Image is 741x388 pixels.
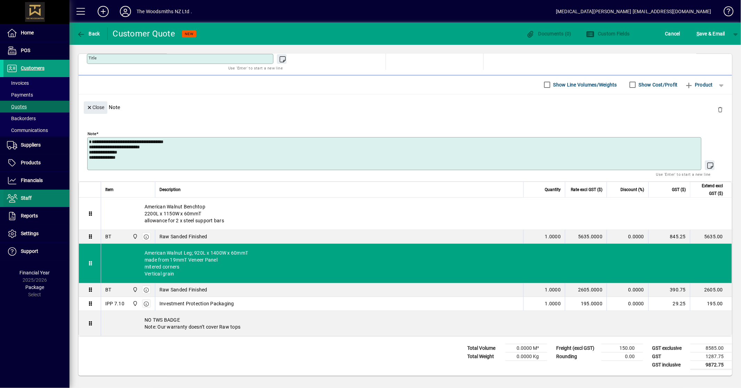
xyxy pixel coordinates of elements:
[137,6,192,17] div: The Woodsmiths NZ Ltd .
[20,270,50,275] span: Financial Year
[113,28,175,39] div: Customer Quote
[105,286,112,293] div: BT
[690,344,732,352] td: 8585.00
[105,186,114,193] span: Item
[25,284,44,290] span: Package
[545,233,561,240] span: 1.0000
[7,127,48,133] span: Communications
[584,27,632,40] button: Custom Fields
[464,344,505,352] td: Total Volume
[690,297,732,311] td: 195.00
[648,297,690,311] td: 29.25
[648,230,690,244] td: 845.25
[7,116,36,121] span: Backorders
[712,101,728,118] button: Delete
[21,213,38,218] span: Reports
[101,244,732,283] div: American Walnut Leg; 920L x 1400W x 60mmT made from 19mmT Veneer Panel mitered corners Vertical g...
[92,5,114,18] button: Add
[718,1,732,24] a: Knowledge Base
[545,286,561,293] span: 1.0000
[694,182,723,197] span: Extend excl GST ($)
[3,77,69,89] a: Invoices
[665,28,681,39] span: Cancel
[3,172,69,189] a: Financials
[159,233,207,240] span: Raw Sanded Finished
[185,32,194,36] span: NEW
[3,190,69,207] a: Staff
[637,81,678,88] label: Show Cost/Profit
[101,311,732,336] div: NO TWS BADGE Note: Our warranty doesn’t cover Raw tops
[75,27,102,40] button: Back
[697,31,699,36] span: S
[620,186,644,193] span: Discount (%)
[649,344,690,352] td: GST exclusive
[571,186,602,193] span: Rate excl GST ($)
[553,344,601,352] td: Freight (excl GST)
[7,92,33,98] span: Payments
[569,233,602,240] div: 5635.0000
[84,101,107,114] button: Close
[101,198,732,230] div: American Walnut Benchtop 2200L x 1150W x 60mmT allowance for 2 x steel support bars
[3,124,69,136] a: Communications
[21,65,44,71] span: Customers
[697,28,725,39] span: ave & Email
[525,27,573,40] button: Documents (0)
[656,170,711,178] mat-hint: Use 'Enter' to start a new line
[569,286,602,293] div: 2605.0000
[569,300,602,307] div: 195.0000
[601,352,643,361] td: 0.00
[21,248,38,254] span: Support
[21,231,39,236] span: Settings
[690,230,732,244] td: 5635.00
[3,89,69,101] a: Payments
[685,79,713,90] span: Product
[672,186,686,193] span: GST ($)
[88,131,96,136] mat-label: Note
[79,94,732,120] div: Note
[105,300,124,307] div: IPP 7.10
[505,344,547,352] td: 0.0000 M³
[586,31,630,36] span: Custom Fields
[7,80,29,86] span: Invoices
[159,300,234,307] span: Investment Protection Packaging
[7,104,27,109] span: Quotes
[21,48,30,53] span: POS
[89,56,97,60] mat-label: Title
[21,195,32,201] span: Staff
[649,361,690,369] td: GST inclusive
[690,352,732,361] td: 1287.75
[3,137,69,154] a: Suppliers
[693,27,728,40] button: Save & Email
[114,5,137,18] button: Profile
[3,113,69,124] a: Backorders
[464,352,505,361] td: Total Weight
[3,225,69,242] a: Settings
[87,102,105,113] span: Close
[664,27,682,40] button: Cancel
[21,30,34,35] span: Home
[21,178,43,183] span: Financials
[607,283,648,297] td: 0.0000
[601,344,643,352] td: 150.00
[545,300,561,307] span: 1.0000
[69,27,108,40] app-page-header-button: Back
[131,286,139,294] span: The Woodsmiths
[21,160,41,165] span: Products
[131,233,139,240] span: The Woodsmiths
[649,352,690,361] td: GST
[553,352,601,361] td: Rounding
[159,286,207,293] span: Raw Sanded Finished
[556,6,711,17] div: [MEDICAL_DATA][PERSON_NAME] [EMAIL_ADDRESS][DOMAIN_NAME]
[159,186,181,193] span: Description
[3,101,69,113] a: Quotes
[3,154,69,172] a: Products
[131,300,139,307] span: The Woodsmiths
[545,186,561,193] span: Quantity
[607,230,648,244] td: 0.0000
[505,352,547,361] td: 0.0000 Kg
[3,207,69,225] a: Reports
[3,24,69,42] a: Home
[21,142,41,148] span: Suppliers
[105,233,112,240] div: BT
[607,297,648,311] td: 0.0000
